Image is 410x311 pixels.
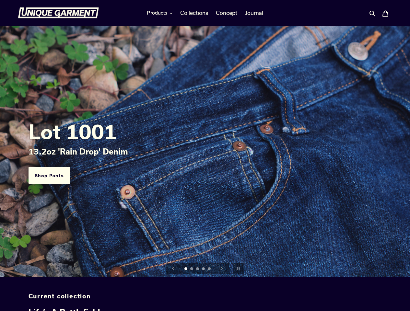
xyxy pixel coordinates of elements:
[242,8,266,18] a: Journal
[29,293,382,300] h4: Current collection
[245,10,263,16] span: Journal
[18,7,99,18] img: Unique Garment
[177,8,211,18] a: Collections
[180,10,208,16] span: Collections
[147,10,167,16] span: Products
[29,167,70,184] a: Shop Pants
[166,261,181,276] button: Previous slide
[196,267,200,271] a: Load slide 3
[184,267,188,271] a: Load slide 1
[190,267,194,271] a: Load slide 2
[29,146,128,156] span: 13.2oz 'Rain Drop' Denim
[29,120,382,143] h2: Lot 1001
[216,10,237,16] span: Concept
[144,8,176,18] button: Products
[208,267,212,271] a: Load slide 5
[202,267,206,271] a: Load slide 4
[215,261,229,276] button: Next slide
[213,8,240,18] a: Concept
